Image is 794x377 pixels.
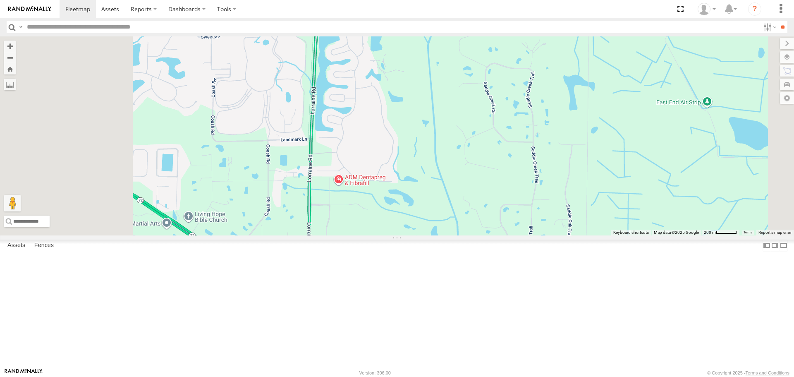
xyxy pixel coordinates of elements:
label: Map Settings [780,92,794,104]
button: Map Scale: 200 m per 47 pixels [701,230,739,235]
div: Version: 306.00 [359,370,391,375]
a: Terms [744,231,752,234]
label: Measure [4,79,16,90]
a: Visit our Website [5,369,43,377]
label: Search Query [17,21,24,33]
a: Report a map error [758,230,792,235]
button: Zoom in [4,41,16,52]
label: Fences [30,240,58,252]
label: Dock Summary Table to the Left [763,240,771,252]
label: Search Filter Options [760,21,778,33]
span: Map data ©2025 Google [654,230,699,235]
button: Zoom out [4,52,16,63]
div: © Copyright 2025 - [707,370,789,375]
label: Dock Summary Table to the Right [771,240,779,252]
a: Terms and Conditions [746,370,789,375]
div: Jerry Dewberry [695,3,719,15]
label: Hide Summary Table [780,240,788,252]
img: rand-logo.svg [8,6,51,12]
label: Assets [3,240,29,252]
button: Drag Pegman onto the map to open Street View [4,195,21,211]
span: 200 m [704,230,716,235]
button: Zoom Home [4,63,16,74]
i: ? [748,2,761,16]
button: Keyboard shortcuts [613,230,649,235]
